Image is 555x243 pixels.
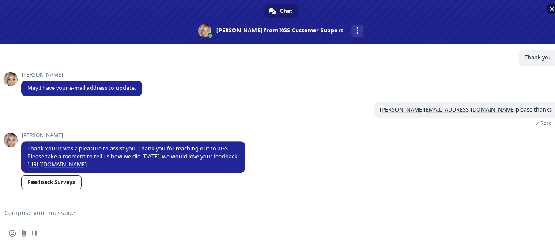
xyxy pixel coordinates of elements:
[21,175,82,189] a: Feedback Surveys
[27,145,239,168] span: Thank You! It was a pleasure to assist you. Thank you for reaching out to XGS. Please take a mome...
[264,4,298,18] div: Chat
[351,25,363,37] div: More channels
[380,106,516,113] a: [PERSON_NAME][EMAIL_ADDRESS][DOMAIN_NAME]
[20,230,27,237] span: Send a file
[4,209,529,217] textarea: Compose your message...
[380,106,552,113] span: please thanks
[27,161,87,168] a: [URL][DOMAIN_NAME]
[525,54,552,61] span: Thank you
[280,4,292,18] span: Chat
[32,230,39,237] span: Audio message
[21,72,142,78] span: [PERSON_NAME]
[540,120,552,126] span: Read
[21,132,245,139] span: [PERSON_NAME]
[27,84,136,92] span: May I have your e-mail address to update.
[9,230,16,237] span: Insert an emoji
